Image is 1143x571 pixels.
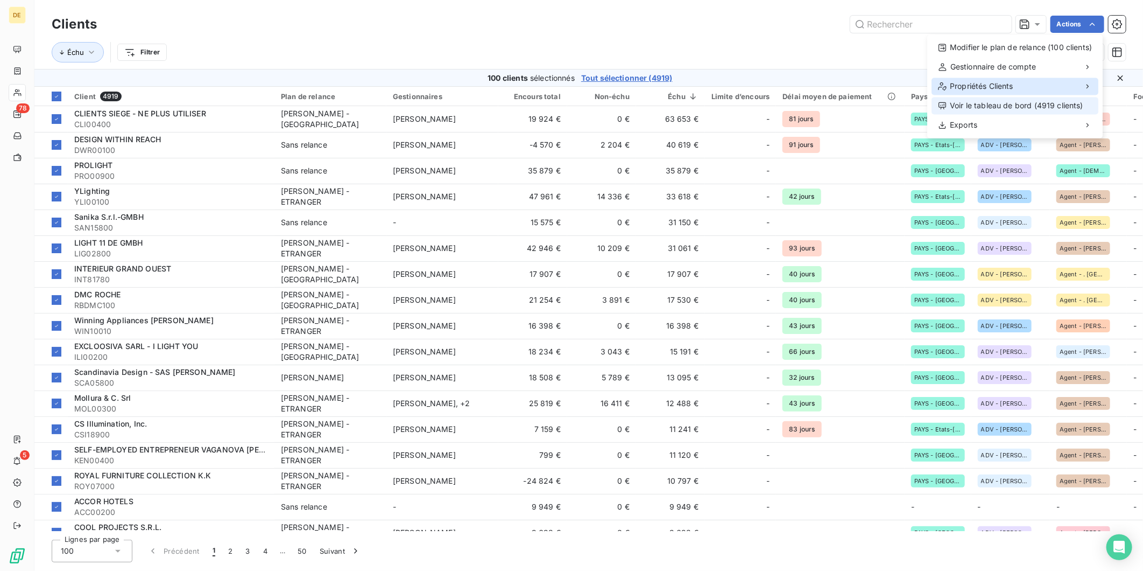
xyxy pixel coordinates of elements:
[950,61,1036,72] span: Gestionnaire de compte
[932,39,1098,56] div: Modifier le plan de relance (100 clients)
[950,81,1013,92] span: Propriétés Clients
[950,120,977,130] span: Exports
[927,34,1103,138] div: Actions
[932,97,1098,114] div: Voir le tableau de bord (4919 clients)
